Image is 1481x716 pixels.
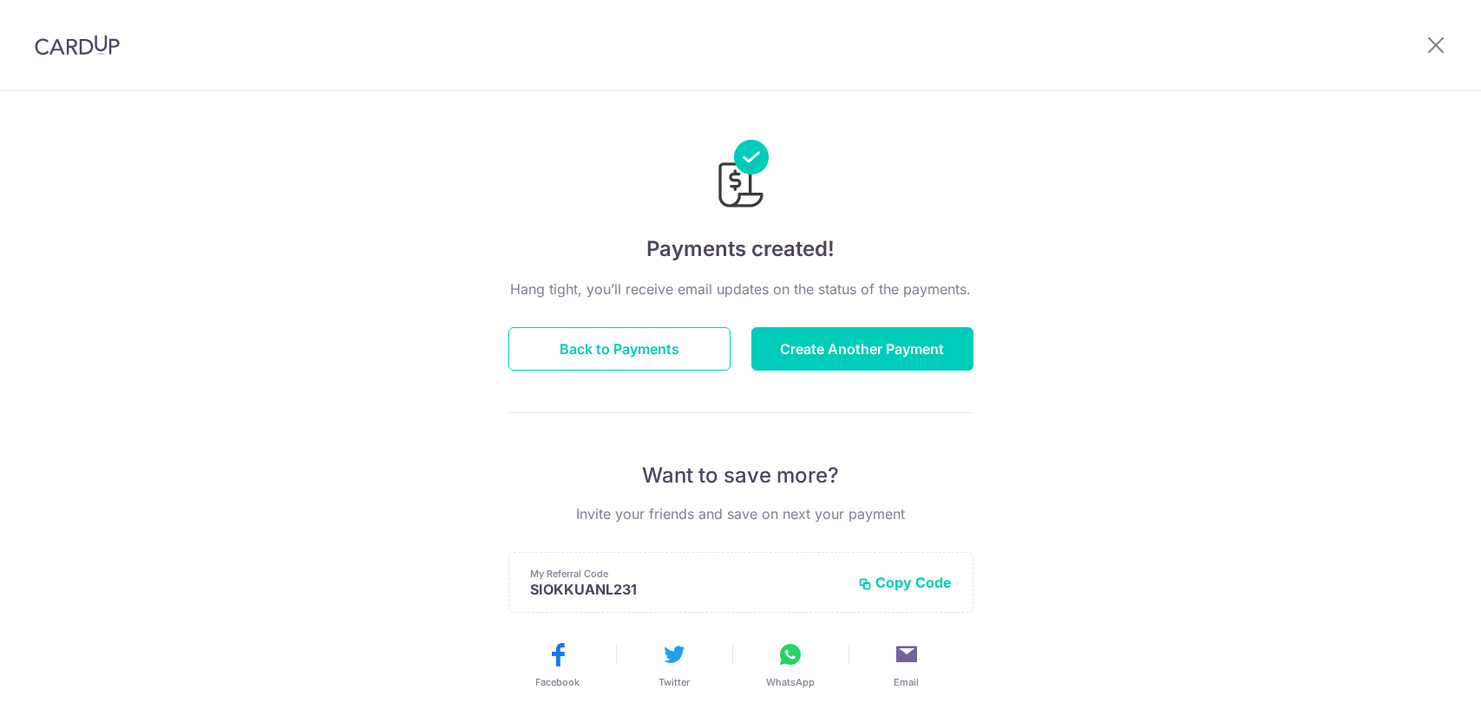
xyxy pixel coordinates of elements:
p: SIOKKUANL231 [530,581,844,598]
button: Back to Payments [508,327,731,371]
img: CardUp [35,35,120,56]
img: Payments [713,140,769,213]
button: Copy Code [858,574,952,591]
p: My Referral Code [530,567,844,581]
span: Email [894,675,919,689]
span: WhatsApp [766,675,815,689]
button: Twitter [623,640,725,689]
button: Create Another Payment [751,327,973,371]
p: Hang tight, you’ll receive email updates on the status of the payments. [508,279,973,299]
p: Want to save more? [508,462,973,489]
button: Facebook [507,640,609,689]
h4: Payments created! [508,233,973,265]
span: Twitter [659,675,690,689]
span: Facebook [535,675,580,689]
button: WhatsApp [739,640,842,689]
button: Email [855,640,958,689]
p: Invite your friends and save on next your payment [508,503,973,524]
